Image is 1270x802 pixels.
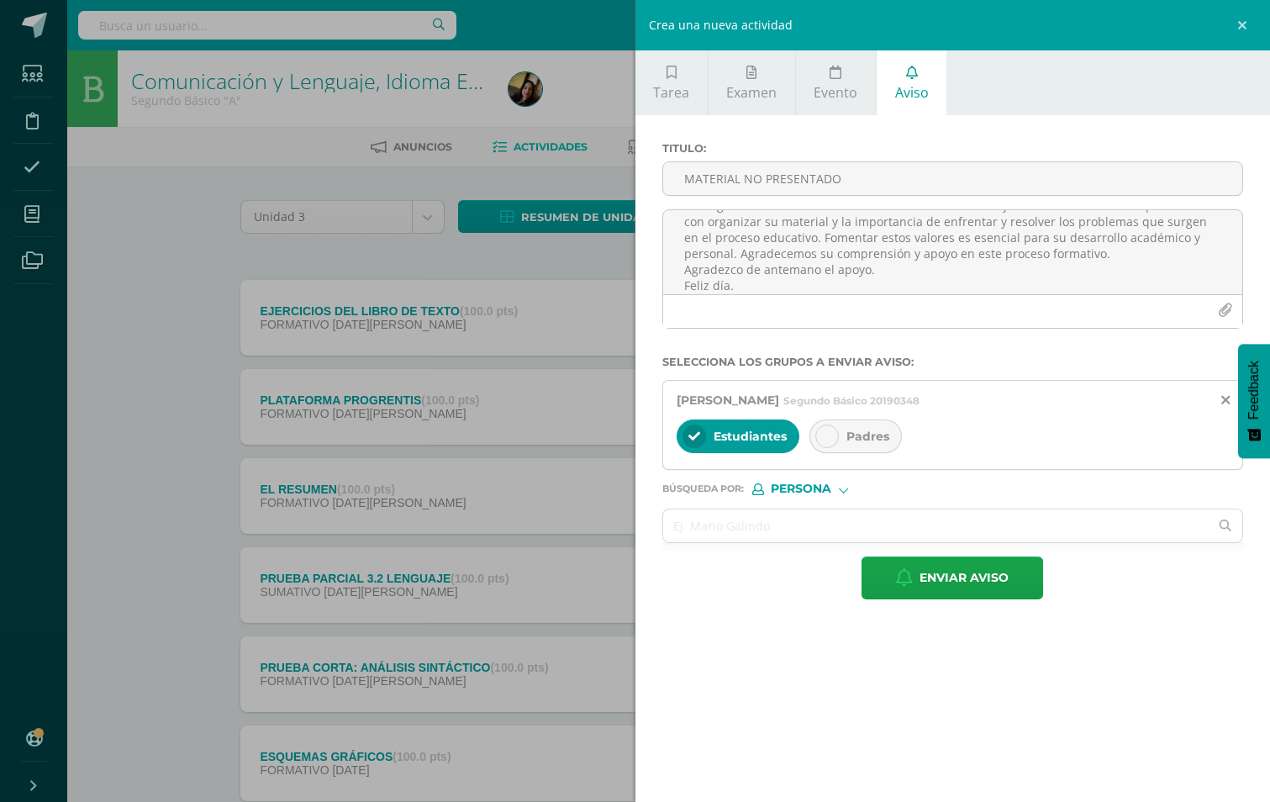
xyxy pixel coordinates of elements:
[663,162,1243,195] input: Titulo
[662,356,1244,368] label: Selecciona los grupos a enviar aviso :
[895,83,929,102] span: Aviso
[714,429,787,444] span: Estudiantes
[1246,361,1262,419] span: Feedback
[726,83,777,102] span: Examen
[771,484,831,493] span: Persona
[663,509,1209,542] input: Ej. Mario Galindo
[662,484,744,493] span: Búsqueda por :
[663,210,1243,294] textarea: Estimado padre de familia, reciba un cordial saludo. Le informamos que su hijo no presentó el doc...
[653,83,689,102] span: Tarea
[846,429,889,444] span: Padres
[635,50,708,115] a: Tarea
[662,142,1244,155] label: Titulo :
[877,50,946,115] a: Aviso
[920,557,1009,599] span: Enviar aviso
[709,50,795,115] a: Examen
[814,83,857,102] span: Evento
[752,483,878,495] div: [object Object]
[1238,344,1270,458] button: Feedback - Mostrar encuesta
[677,393,779,408] span: [PERSON_NAME]
[783,394,920,407] span: Segundo Básico 20190348
[796,50,876,115] a: Evento
[862,557,1043,599] button: Enviar aviso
